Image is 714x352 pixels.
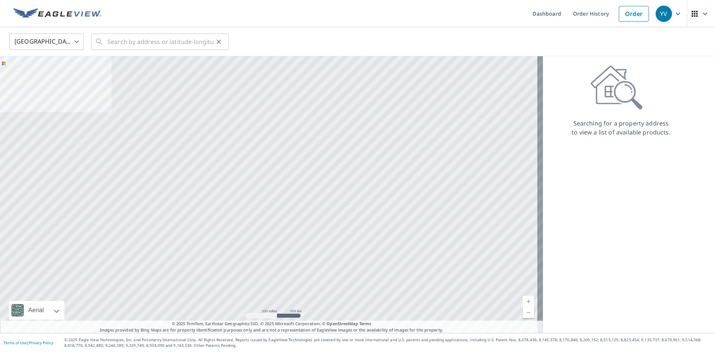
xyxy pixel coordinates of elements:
a: Terms [359,321,372,326]
img: EV Logo [13,8,101,19]
a: Privacy Policy [29,340,53,345]
div: YV [656,6,672,22]
input: Search by address or latitude-longitude [107,31,213,52]
button: Clear [213,37,224,47]
a: Current Level 5, Zoom Out [523,307,534,318]
a: OpenStreetMap [327,321,358,326]
span: © 2025 TomTom, Earthstar Geographics SIO, © 2025 Microsoft Corporation, © [172,321,372,327]
a: Terms of Use [4,340,27,345]
div: [GEOGRAPHIC_DATA] [9,31,84,52]
p: © 2025 Eagle View Technologies, Inc. and Pictometry International Corp. All Rights Reserved. Repo... [64,337,710,348]
a: Order [619,6,649,22]
p: Searching for a property address to view a list of available products. [571,119,671,137]
div: Aerial [9,301,64,320]
div: Aerial [26,301,46,320]
p: | [4,340,53,345]
a: Current Level 5, Zoom In [523,296,534,307]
